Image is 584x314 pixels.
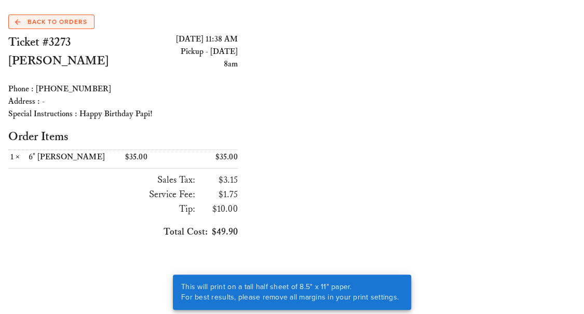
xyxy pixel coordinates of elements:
div: Pickup - [DATE] [123,46,238,58]
span: 1 [8,152,16,162]
h2: Order Items [8,129,238,145]
h3: $3.15 [199,173,238,187]
div: Special Instructions : Happy Birthday Papi! [8,108,238,120]
h2: [PERSON_NAME] [8,52,123,71]
a: Back to Orders [8,15,94,29]
span: Back to Orders [15,17,87,26]
h2: Ticket #3273 [8,33,123,52]
div: Address : - [8,95,238,108]
h3: Sales Tax: [8,173,195,187]
h3: $1.75 [199,187,238,202]
div: $35.00 [123,150,181,164]
div: $35.00 [181,150,238,164]
h3: $49.90 [8,225,238,239]
div: × [8,152,29,162]
div: 8am [123,58,238,71]
div: 6" [PERSON_NAME] [29,152,121,162]
h3: Tip: [8,202,195,216]
div: This will print on a tall half sheet of 8.5" x 11" paper. For best results, please remove all mar... [173,275,407,310]
div: Phone : [PHONE_NUMBER] [8,83,238,95]
div: [DATE] 11:38 AM [123,33,238,46]
h3: Service Fee: [8,187,195,202]
h3: $10.00 [199,202,238,216]
span: Total Cost: [164,226,208,238]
